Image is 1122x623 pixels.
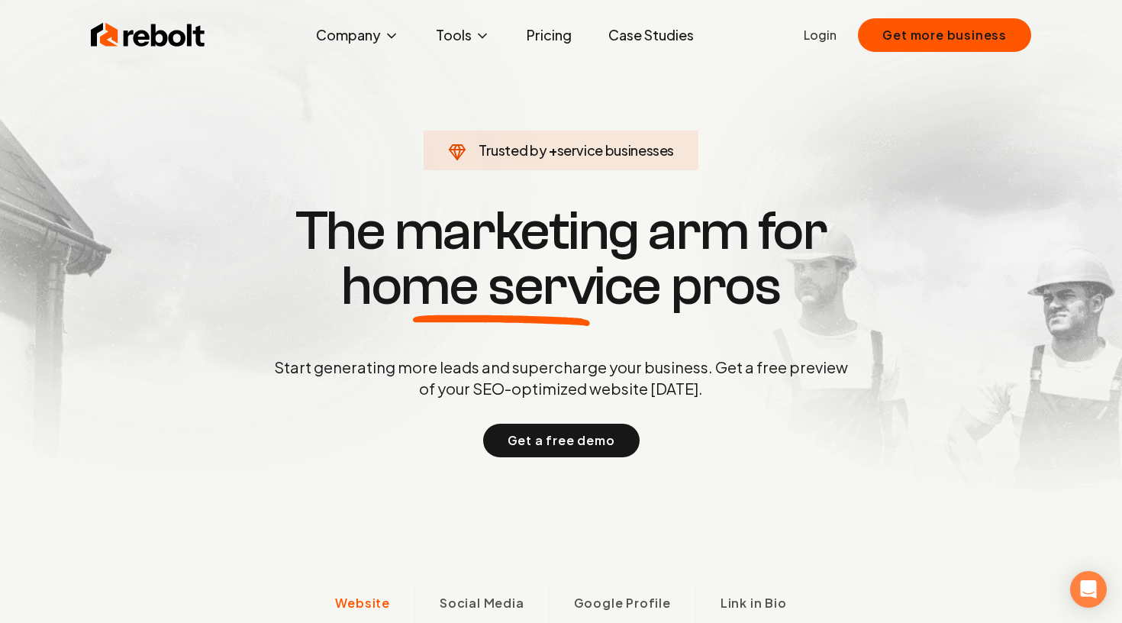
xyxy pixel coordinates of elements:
span: service businesses [557,141,675,159]
img: Rebolt Logo [91,20,205,50]
a: Login [804,26,837,44]
p: Start generating more leads and supercharge your business. Get a free preview of your SEO-optimiz... [271,357,851,399]
span: Website [335,594,390,612]
div: Open Intercom Messenger [1070,571,1107,608]
button: Get more business [858,18,1031,52]
a: Case Studies [596,20,706,50]
span: + [549,141,557,159]
a: Pricing [514,20,584,50]
span: Link in Bio [721,594,787,612]
h1: The marketing arm for pros [195,204,927,314]
button: Get a free demo [483,424,640,457]
span: Social Media [440,594,524,612]
span: Trusted by [479,141,546,159]
button: Company [304,20,411,50]
button: Tools [424,20,502,50]
span: home service [341,259,661,314]
span: Google Profile [574,594,671,612]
